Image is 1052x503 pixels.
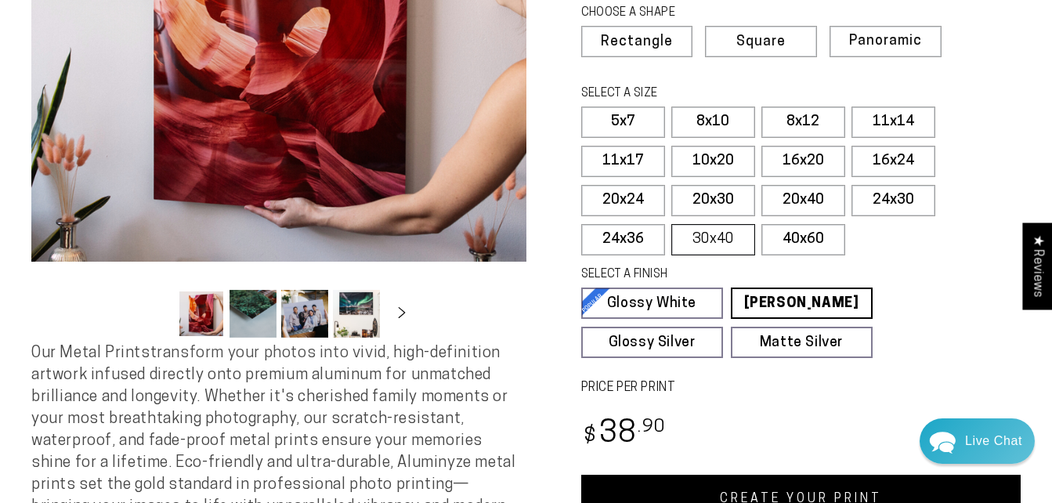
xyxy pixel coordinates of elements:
a: Glossy White [581,288,723,319]
span: $ [584,426,597,447]
label: 20x30 [671,185,755,216]
legend: SELECT A FINISH [581,266,839,284]
button: Load image 1 in gallery view [178,290,225,338]
label: 5x7 [581,107,665,138]
label: 16x20 [761,146,845,177]
label: 16x24 [851,146,935,177]
label: 8x12 [761,107,845,138]
a: [PERSON_NAME] [731,288,873,319]
sup: .90 [638,418,666,436]
span: Rectangle [601,35,673,49]
legend: SELECT A SIZE [581,85,839,103]
label: 30x40 [671,224,755,255]
div: Contact Us Directly [965,418,1022,464]
label: 24x30 [851,185,935,216]
label: 20x24 [581,185,665,216]
label: PRICE PER PRINT [581,379,1021,397]
button: Slide right [385,296,419,331]
span: Square [736,35,786,49]
div: Chat widget toggle [920,418,1035,464]
div: Click to open Judge.me floating reviews tab [1022,223,1052,309]
a: Matte Silver [731,327,873,358]
bdi: 38 [581,419,667,450]
legend: CHOOSE A SHAPE [581,5,797,22]
label: 40x60 [761,224,845,255]
label: 20x40 [761,185,845,216]
label: 10x20 [671,146,755,177]
button: Load image 4 in gallery view [333,290,380,338]
span: Panoramic [849,34,922,49]
button: Load image 3 in gallery view [281,290,328,338]
button: Slide left [139,296,173,331]
label: 24x36 [581,224,665,255]
label: 11x17 [581,146,665,177]
label: 11x14 [851,107,935,138]
label: 8x10 [671,107,755,138]
a: Glossy Silver [581,327,723,358]
button: Load image 2 in gallery view [230,290,277,338]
